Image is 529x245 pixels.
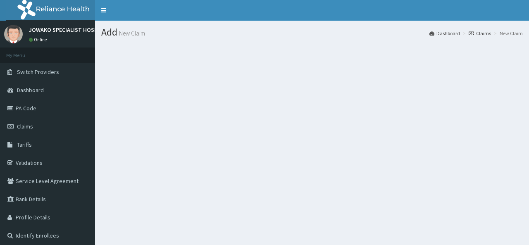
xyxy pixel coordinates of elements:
[17,141,32,148] span: Tariffs
[17,123,33,130] span: Claims
[17,86,44,94] span: Dashboard
[117,30,145,36] small: New Claim
[469,30,491,37] a: Claims
[4,25,23,43] img: User Image
[429,30,460,37] a: Dashboard
[29,37,49,43] a: Online
[17,68,59,76] span: Switch Providers
[29,27,109,33] p: JOWAKO SPECIALIST HOSPITAL
[492,30,523,37] li: New Claim
[101,27,523,38] h1: Add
